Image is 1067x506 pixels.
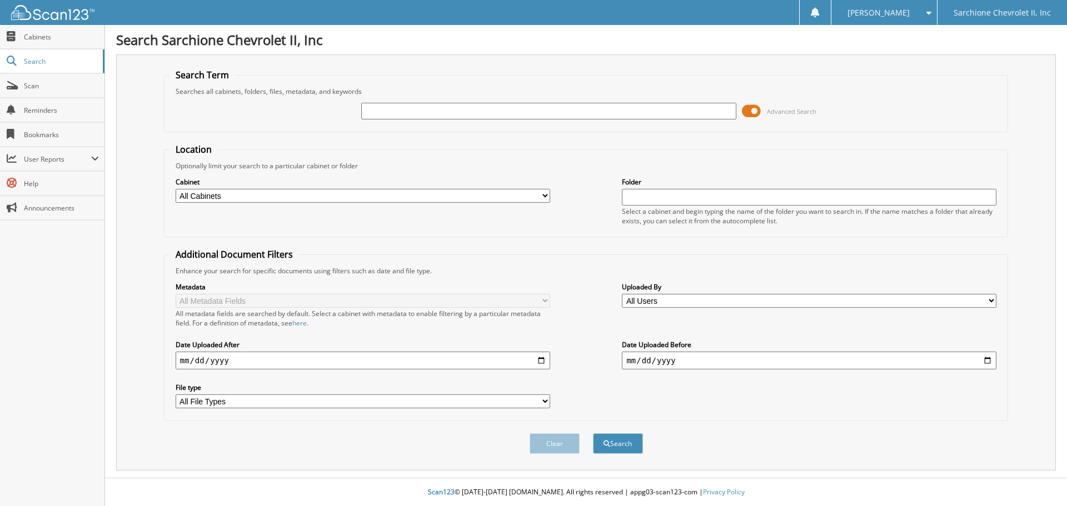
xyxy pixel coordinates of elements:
label: Date Uploaded After [176,340,550,349]
span: Scan [24,81,99,91]
span: Advanced Search [767,107,816,116]
legend: Additional Document Filters [170,248,298,260]
span: Sarchione Chevrolet II, Inc [954,9,1051,16]
span: Search [24,57,97,66]
input: start [176,352,550,369]
input: end [622,352,996,369]
label: Date Uploaded Before [622,340,996,349]
span: Cabinets [24,32,99,42]
div: Searches all cabinets, folders, files, metadata, and keywords [170,87,1003,96]
span: Bookmarks [24,130,99,139]
img: scan123-logo-white.svg [11,5,94,20]
div: All metadata fields are searched by default. Select a cabinet with metadata to enable filtering b... [176,309,550,328]
div: Select a cabinet and begin typing the name of the folder you want to search in. If the name match... [622,207,996,226]
legend: Search Term [170,69,235,81]
span: User Reports [24,154,91,164]
label: File type [176,383,550,392]
span: [PERSON_NAME] [847,9,910,16]
legend: Location [170,143,217,156]
span: Announcements [24,203,99,213]
label: Folder [622,177,996,187]
button: Search [593,433,643,454]
span: Scan123 [428,487,455,497]
label: Uploaded By [622,282,996,292]
div: © [DATE]-[DATE] [DOMAIN_NAME]. All rights reserved | appg03-scan123-com | [105,479,1067,506]
button: Clear [530,433,580,454]
a: Privacy Policy [703,487,745,497]
div: Enhance your search for specific documents using filters such as date and file type. [170,266,1003,275]
h1: Search Sarchione Chevrolet II, Inc [116,31,1056,49]
span: Reminders [24,106,99,115]
span: Help [24,179,99,188]
a: here [292,318,307,328]
div: Optionally limit your search to a particular cabinet or folder [170,161,1003,171]
label: Metadata [176,282,550,292]
label: Cabinet [176,177,550,187]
